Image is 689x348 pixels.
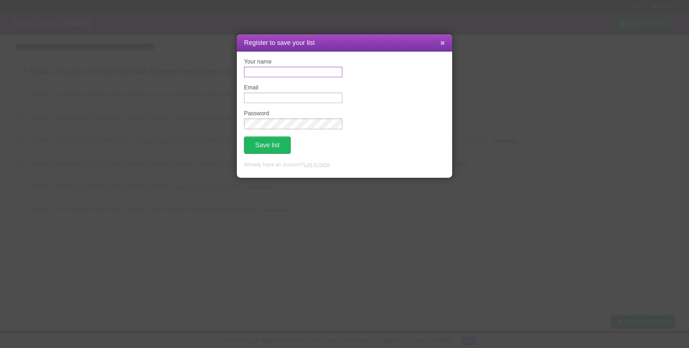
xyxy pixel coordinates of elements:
[244,136,291,154] button: Save list
[244,161,445,169] p: Already have an account? .
[244,84,342,91] label: Email
[244,38,445,48] h1: Register to save your list
[304,162,329,167] a: Log in here
[244,59,342,65] label: Your name
[244,110,342,117] label: Password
